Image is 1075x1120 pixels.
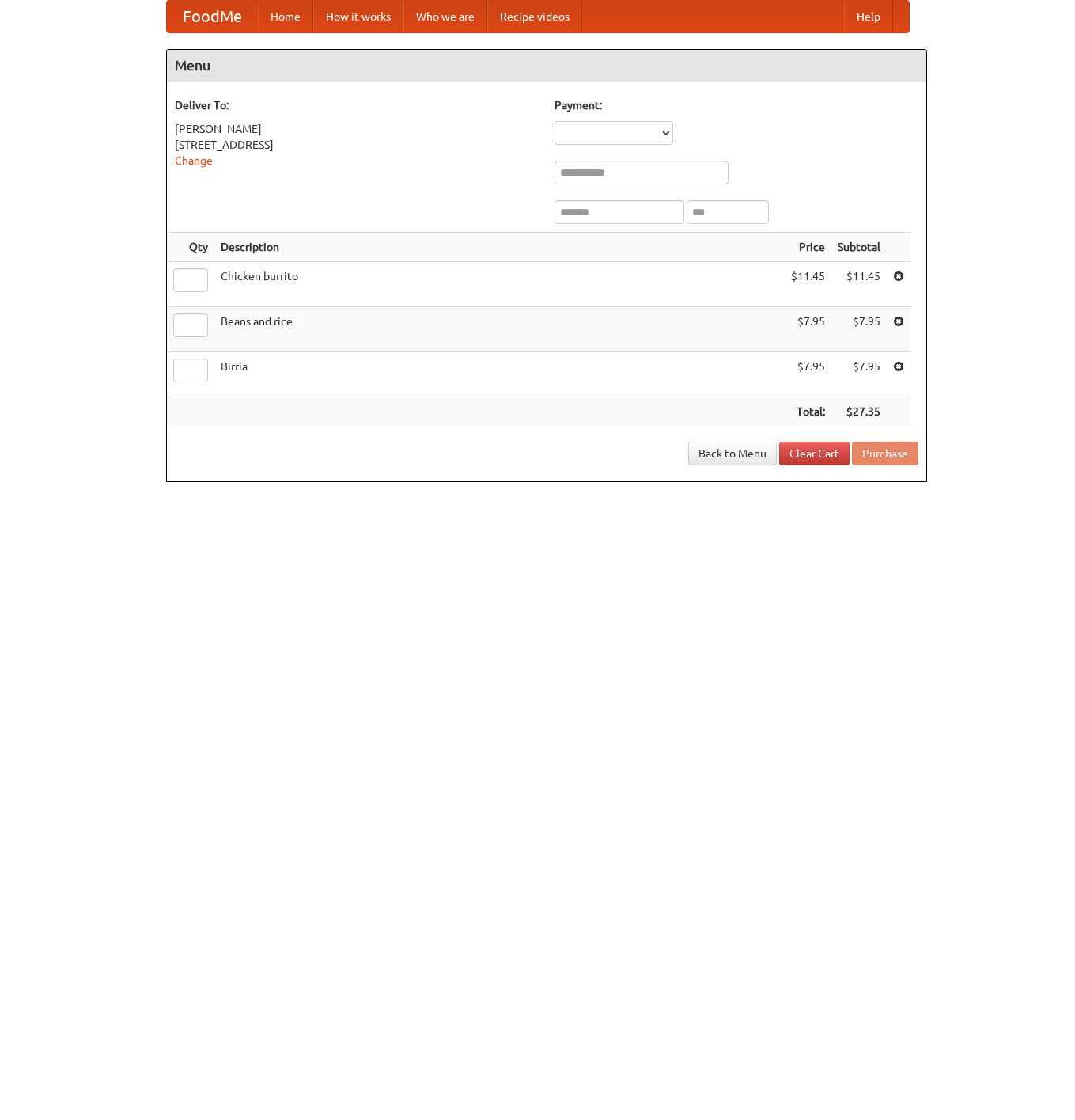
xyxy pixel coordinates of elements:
[688,442,777,465] a: Back to Menu
[555,97,918,113] h5: Payment:
[831,262,887,307] td: $11.45
[785,233,831,262] th: Price
[313,1,403,32] a: How it works
[167,50,926,82] h4: Menu
[785,307,831,352] td: $7.95
[258,1,313,32] a: Home
[844,1,893,32] a: Help
[785,352,831,397] td: $7.95
[175,154,213,167] a: Change
[167,1,258,32] a: FoodMe
[214,262,785,307] td: Chicken burrito
[403,1,487,32] a: Who we are
[831,352,887,397] td: $7.95
[487,1,582,32] a: Recipe videos
[785,262,831,307] td: $11.45
[852,442,918,465] button: Purchase
[779,442,850,465] a: Clear Cart
[167,233,214,262] th: Qty
[214,352,785,397] td: Birria
[785,397,831,427] th: Total:
[214,307,785,352] td: Beans and rice
[831,397,887,427] th: $27.35
[175,137,539,153] div: [STREET_ADDRESS]
[831,233,887,262] th: Subtotal
[175,97,539,113] h5: Deliver To:
[175,121,539,137] div: [PERSON_NAME]
[214,233,785,262] th: Description
[831,307,887,352] td: $7.95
